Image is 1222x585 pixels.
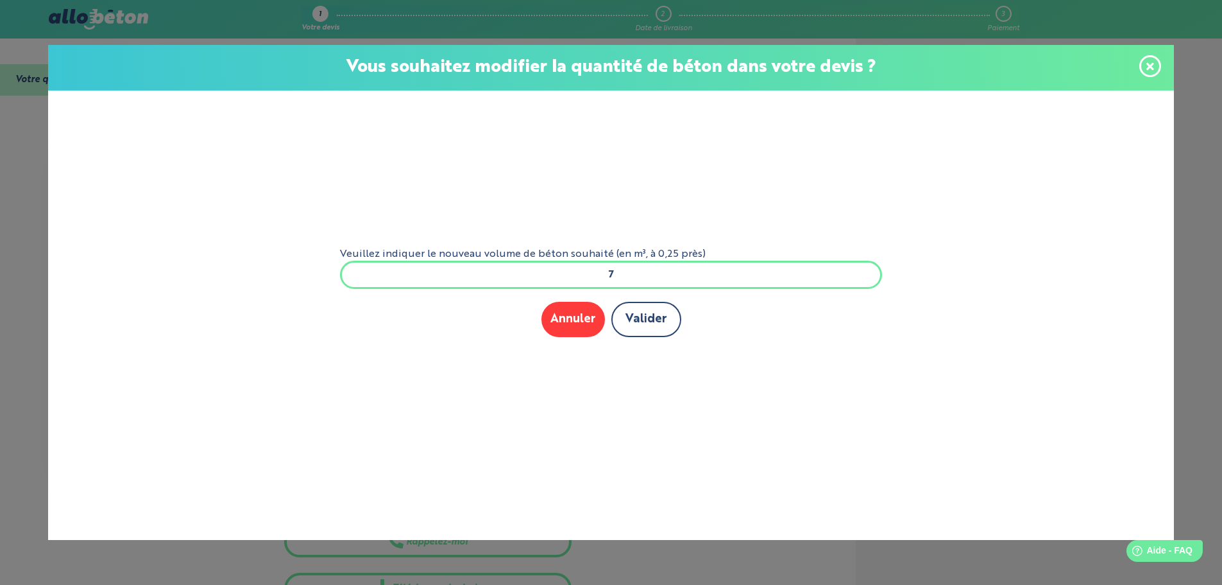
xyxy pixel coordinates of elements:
[340,249,883,260] label: Veuillez indiquer le nouveau volume de béton souhaité (en m³, à 0,25 près)
[61,58,1161,78] p: Vous souhaitez modifier la quantité de béton dans votre devis ?
[1108,535,1208,571] iframe: Help widget launcher
[611,302,681,337] button: Valider
[340,261,883,289] input: xxx
[541,302,605,337] button: Annuler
